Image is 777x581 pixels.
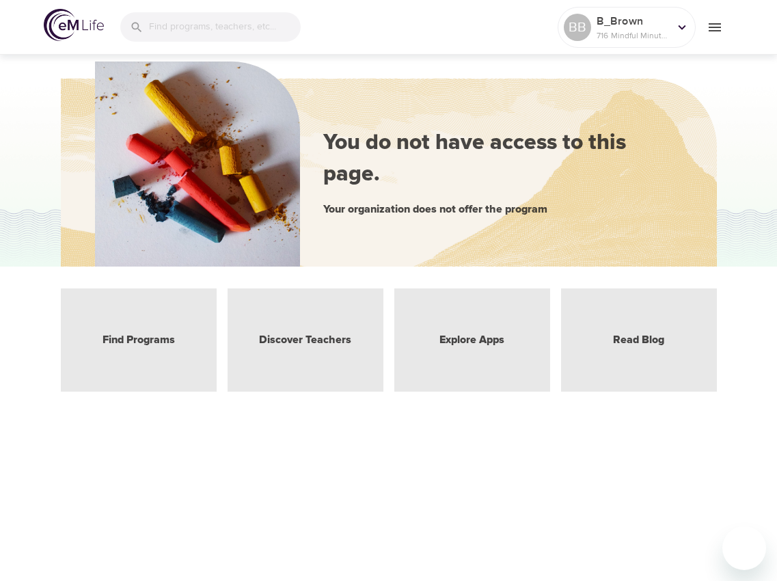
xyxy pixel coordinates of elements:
[597,13,669,29] p: B_Brown
[613,332,664,348] a: Read Blog
[149,12,301,42] input: Find programs, teachers, etc...
[103,332,175,348] a: Find Programs
[44,9,104,41] img: logo
[696,8,733,46] button: menu
[95,62,300,267] img: hero
[597,29,669,42] p: 716 Mindful Minutes
[259,332,351,348] a: Discover Teachers
[722,526,766,570] iframe: Button to launch messaging window
[323,202,673,217] div: Your organization does not offer the program
[323,128,673,191] div: You do not have access to this page.
[439,332,504,348] a: Explore Apps
[564,14,591,41] div: BB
